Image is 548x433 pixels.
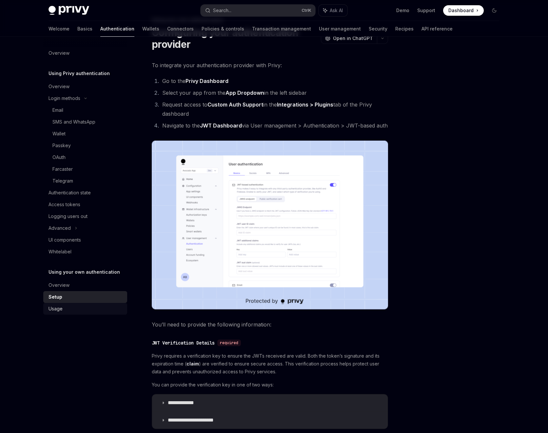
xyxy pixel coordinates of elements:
[52,165,73,173] div: Farcaster
[49,201,80,208] div: Access tokens
[152,352,388,376] span: Privy requires a verification key to ensure the JWTs received are valid. Both the token’s signatu...
[49,49,69,57] div: Overview
[217,340,241,346] div: required
[186,78,228,85] a: Privy Dashboard
[43,199,127,210] a: Access tokens
[100,21,134,37] a: Authentication
[49,94,80,102] div: Login methods
[319,21,361,37] a: User management
[396,7,409,14] a: Demo
[43,81,127,92] a: Overview
[417,7,435,14] a: Support
[43,234,127,246] a: UI components
[43,128,127,140] a: Wallet
[49,69,110,77] h5: Using Privy authentication
[52,106,63,114] div: Email
[49,236,81,244] div: UI components
[43,151,127,163] a: OAuth
[142,21,159,37] a: Wallets
[489,5,499,16] button: Toggle dark mode
[43,279,127,291] a: Overview
[49,6,89,15] img: dark logo
[77,21,92,37] a: Basics
[49,83,69,90] div: Overview
[443,5,484,16] a: Dashboard
[43,291,127,303] a: Setup
[49,248,71,256] div: Whitelabel
[49,268,120,276] h5: Using your own authentication
[321,33,377,44] button: Open in ChatGPT
[49,212,88,220] div: Logging users out
[43,140,127,151] a: Passkey
[43,246,127,258] a: Whitelabel
[52,153,66,161] div: OAuth
[319,5,347,16] button: Ask AI
[213,7,231,14] div: Search...
[160,121,388,130] li: Navigate to the via User management > Authentication > JWT-based auth
[186,78,228,84] strong: Privy Dashboard
[43,175,127,187] a: Telegram
[52,130,66,138] div: Wallet
[49,281,69,289] div: Overview
[43,163,127,175] a: Farcaster
[225,89,264,96] strong: App Dropdown
[330,7,343,14] span: Ask AI
[395,21,414,37] a: Recipes
[43,187,127,199] a: Authentication state
[200,122,242,129] a: JWT Dashboard
[202,21,244,37] a: Policies & controls
[277,101,333,108] a: Integrations > Plugins
[152,340,215,346] div: JWT Verification Details
[49,224,71,232] div: Advanced
[43,104,127,116] a: Email
[252,21,311,37] a: Transaction management
[152,61,388,70] span: To integrate your authentication provider with Privy:
[448,7,474,14] span: Dashboard
[302,8,311,13] span: Ctrl K
[43,116,127,128] a: SMS and WhatsApp
[333,35,373,42] span: Open in ChatGPT
[152,141,388,309] img: JWT-based auth
[160,76,388,86] li: Go to the
[49,21,69,37] a: Welcome
[152,27,318,50] h1: Configuring your authentication provider
[52,142,71,149] div: Passkey
[186,361,199,367] a: claim
[421,21,453,37] a: API reference
[167,21,194,37] a: Connectors
[43,303,127,315] a: Usage
[160,88,388,97] li: Select your app from the in the left sidebar
[152,320,388,329] span: You’ll need to provide the following information:
[43,47,127,59] a: Overview
[52,118,95,126] div: SMS and WhatsApp
[49,305,63,313] div: Usage
[207,101,263,108] strong: Custom Auth Support
[49,293,62,301] div: Setup
[49,189,91,197] div: Authentication state
[369,21,387,37] a: Security
[52,177,73,185] div: Telegram
[160,100,388,118] li: Request access to in the tab of the Privy dashboard
[43,210,127,222] a: Logging users out
[201,5,315,16] button: Search...CtrlK
[152,381,388,389] span: You can provide the verification key in one of two ways:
